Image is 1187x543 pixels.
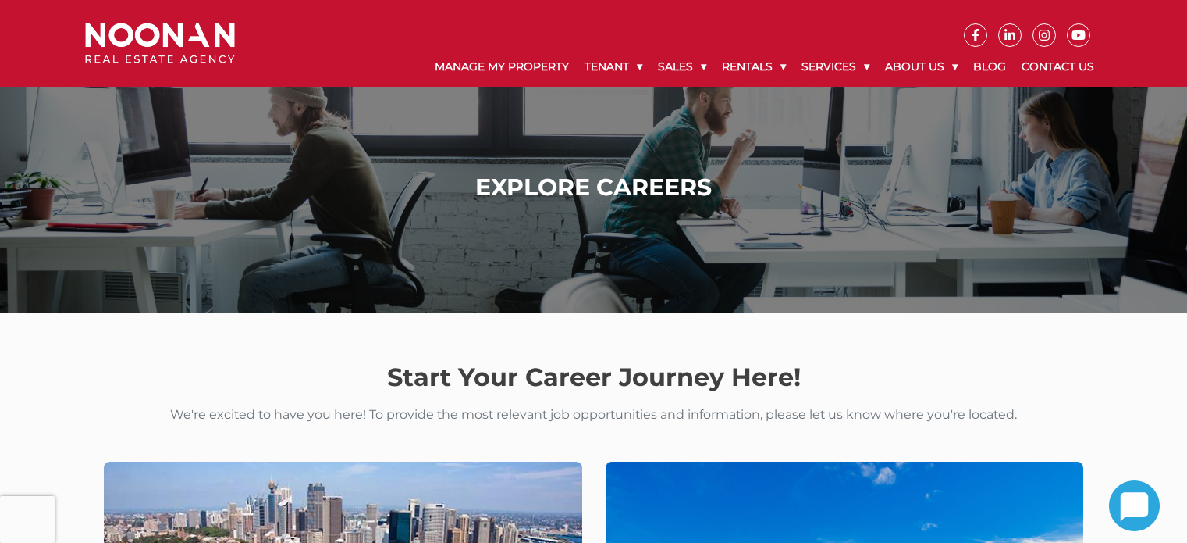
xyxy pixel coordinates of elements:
a: Services [794,47,877,87]
p: We're excited to have you here! To provide the most relevant job opportunities and information, p... [73,405,1114,424]
img: Noonan Real Estate Agency [85,23,235,64]
a: Contact Us [1014,47,1102,87]
a: Rentals [714,47,794,87]
a: About Us [877,47,965,87]
a: Manage My Property [427,47,577,87]
h1: Explore Careers [89,173,1098,202]
a: Sales [650,47,714,87]
h3: Start Your Career Journey Here! [73,363,1114,392]
a: Blog [965,47,1014,87]
a: Tenant [577,47,650,87]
